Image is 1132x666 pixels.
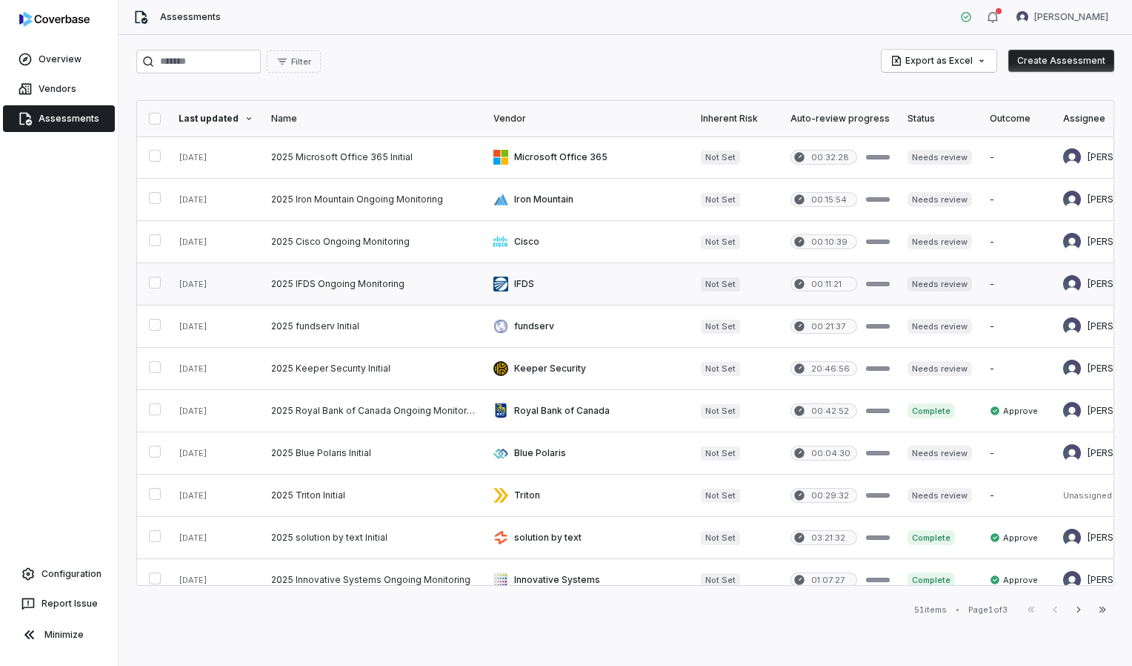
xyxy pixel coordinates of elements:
div: 51 items [914,604,947,616]
button: Report Issue [6,590,112,617]
button: Export as Excel [882,50,996,72]
img: Esther Barreto avatar [1063,529,1081,547]
button: Meghan Paonessa avatar[PERSON_NAME] [1008,6,1117,28]
img: Esther Barreto avatar [1063,148,1081,166]
span: [PERSON_NAME] [1034,11,1108,23]
td: - [981,263,1054,306]
img: Esther Barreto avatar [1063,317,1081,335]
td: - [981,306,1054,348]
span: Filter [291,56,311,67]
td: - [981,179,1054,221]
div: Name [271,113,476,125]
button: Filter [267,50,321,73]
img: Meghan Paonessa avatar [1016,11,1028,23]
td: - [981,136,1054,179]
div: Page 1 of 3 [968,604,1008,616]
div: Outcome [990,113,1045,125]
div: Vendor [493,113,683,125]
img: Esther Barreto avatar [1063,360,1081,377]
img: Meghan Paonessa avatar [1063,233,1081,251]
div: Status [908,113,972,125]
div: • [956,604,959,615]
button: Minimize [6,620,112,650]
img: Meghan Paonessa avatar [1063,275,1081,293]
img: logo-D7KZi-bG.svg [19,12,90,27]
img: Meghan Paonessa avatar [1063,571,1081,589]
td: - [981,432,1054,475]
img: Meghan Paonessa avatar [1063,402,1081,420]
img: Meghan Paonessa avatar [1063,191,1081,208]
td: - [981,348,1054,390]
div: Inherent Risk [701,113,773,125]
div: Last updated [179,113,253,125]
td: - [981,475,1054,517]
a: Overview [3,46,115,73]
div: Auto-review progress [790,113,890,125]
a: Assessments [3,105,115,132]
img: Esther Barreto avatar [1063,444,1081,462]
a: Configuration [6,561,112,587]
button: Create Assessment [1008,50,1114,72]
a: Vendors [3,76,115,102]
span: Assessments [160,11,221,23]
td: - [981,221,1054,263]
